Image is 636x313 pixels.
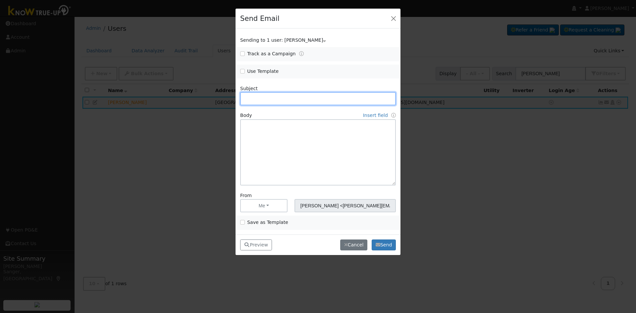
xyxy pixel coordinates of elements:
button: Me [240,199,288,212]
input: Use Template [240,69,245,74]
label: Body [240,112,252,119]
button: Preview [240,239,272,251]
div: Show users [237,37,399,44]
h4: Send Email [240,13,279,24]
label: Use Template [247,68,279,75]
a: Tracking Campaigns [299,51,304,56]
input: Save as Template [240,220,245,225]
label: Save as Template [247,219,288,226]
a: Insert field [363,113,388,118]
input: Track as a Campaign [240,51,245,56]
label: From [240,192,252,199]
a: Fields [391,113,396,118]
label: Track as a Campaign [247,50,295,57]
button: Cancel [340,239,367,251]
button: Send [372,239,396,251]
label: Subject [240,85,258,92]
